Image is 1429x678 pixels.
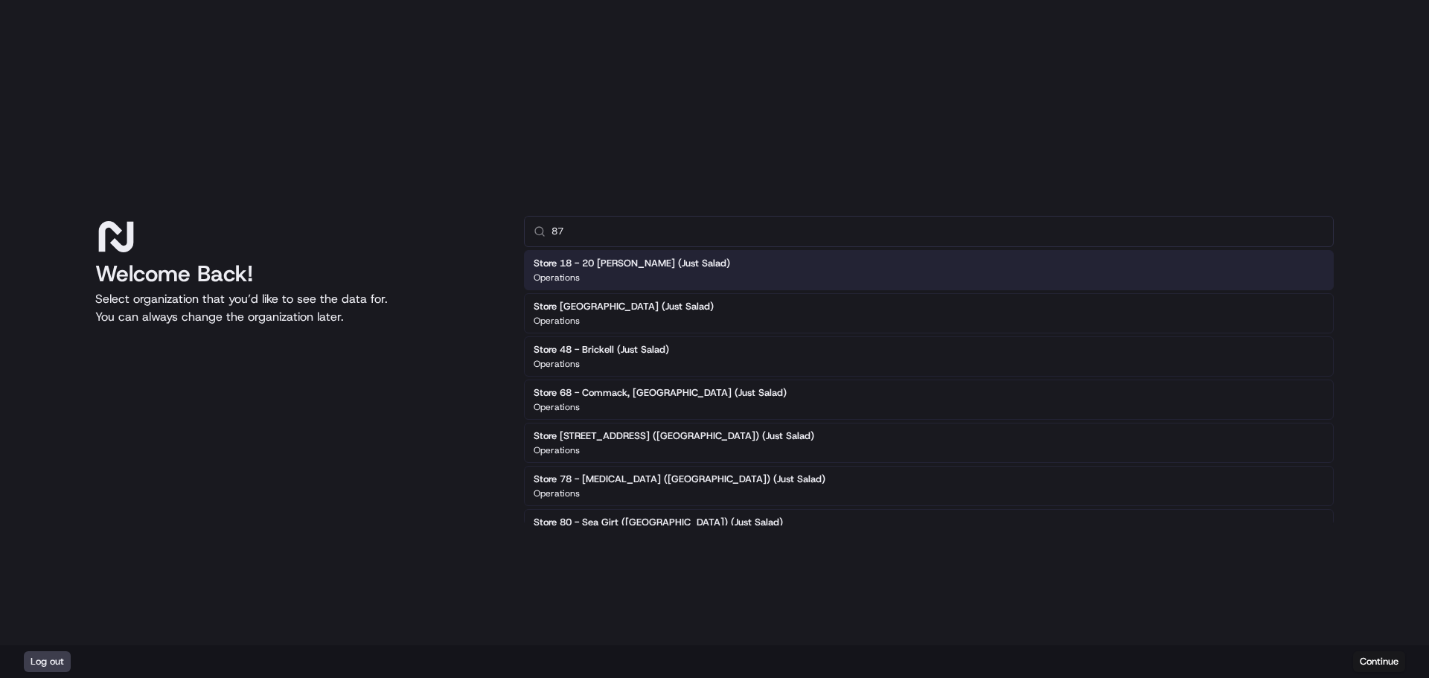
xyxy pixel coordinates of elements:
h1: Welcome Back! [95,260,500,287]
input: Type to search... [552,217,1324,246]
p: Select organization that you’d like to see the data for. You can always change the organization l... [95,290,500,326]
p: Operations [534,272,580,284]
h2: Store 48 - Brickell (Just Salad) [534,343,669,356]
h2: Store 80 - Sea Girt ([GEOGRAPHIC_DATA]) (Just Salad) [534,516,783,529]
h2: Store [STREET_ADDRESS] ([GEOGRAPHIC_DATA]) (Just Salad) [534,429,814,443]
h2: Store 68 - Commack, [GEOGRAPHIC_DATA] (Just Salad) [534,386,787,400]
p: Operations [534,487,580,499]
button: Log out [24,651,71,672]
p: Operations [534,401,580,413]
p: Operations [534,444,580,456]
p: Operations [534,315,580,327]
button: Continue [1353,651,1405,672]
p: Operations [534,358,580,370]
h2: Store 18 - 20 [PERSON_NAME] (Just Salad) [534,257,730,270]
h2: Store 78 - [MEDICAL_DATA] ([GEOGRAPHIC_DATA]) (Just Salad) [534,473,825,486]
h2: Store [GEOGRAPHIC_DATA] (Just Salad) [534,300,714,313]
